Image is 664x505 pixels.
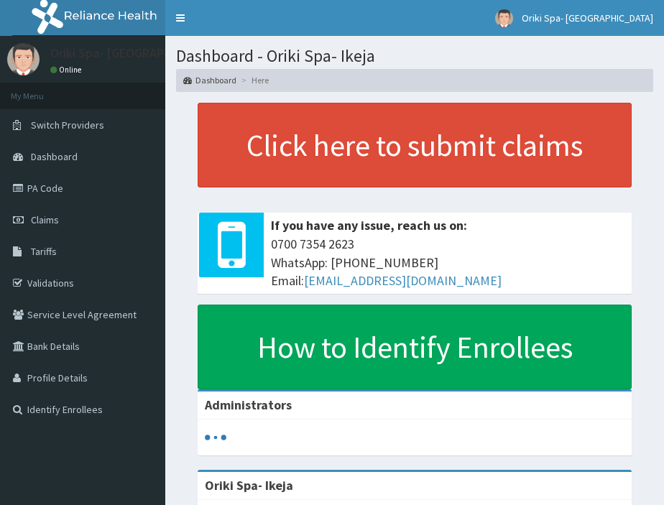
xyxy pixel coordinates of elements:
[205,397,292,413] b: Administrators
[198,103,632,187] a: Click here to submit claims
[31,119,104,131] span: Switch Providers
[271,235,624,290] span: 0700 7354 2623 WhatsApp: [PHONE_NUMBER] Email:
[205,477,293,494] strong: Oriki Spa- Ikeja
[522,11,653,24] span: Oriki Spa- [GEOGRAPHIC_DATA]
[183,74,236,86] a: Dashboard
[31,150,78,163] span: Dashboard
[7,43,40,75] img: User Image
[198,305,632,389] a: How to Identify Enrollees
[495,9,513,27] img: User Image
[271,217,467,233] b: If you have any issue, reach us on:
[238,74,269,86] li: Here
[50,65,85,75] a: Online
[304,272,502,289] a: [EMAIL_ADDRESS][DOMAIN_NAME]
[31,245,57,258] span: Tariffs
[50,47,225,60] p: Oriki Spa- [GEOGRAPHIC_DATA]
[205,427,226,448] svg: audio-loading
[176,47,653,65] h1: Dashboard - Oriki Spa- Ikeja
[31,213,59,226] span: Claims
